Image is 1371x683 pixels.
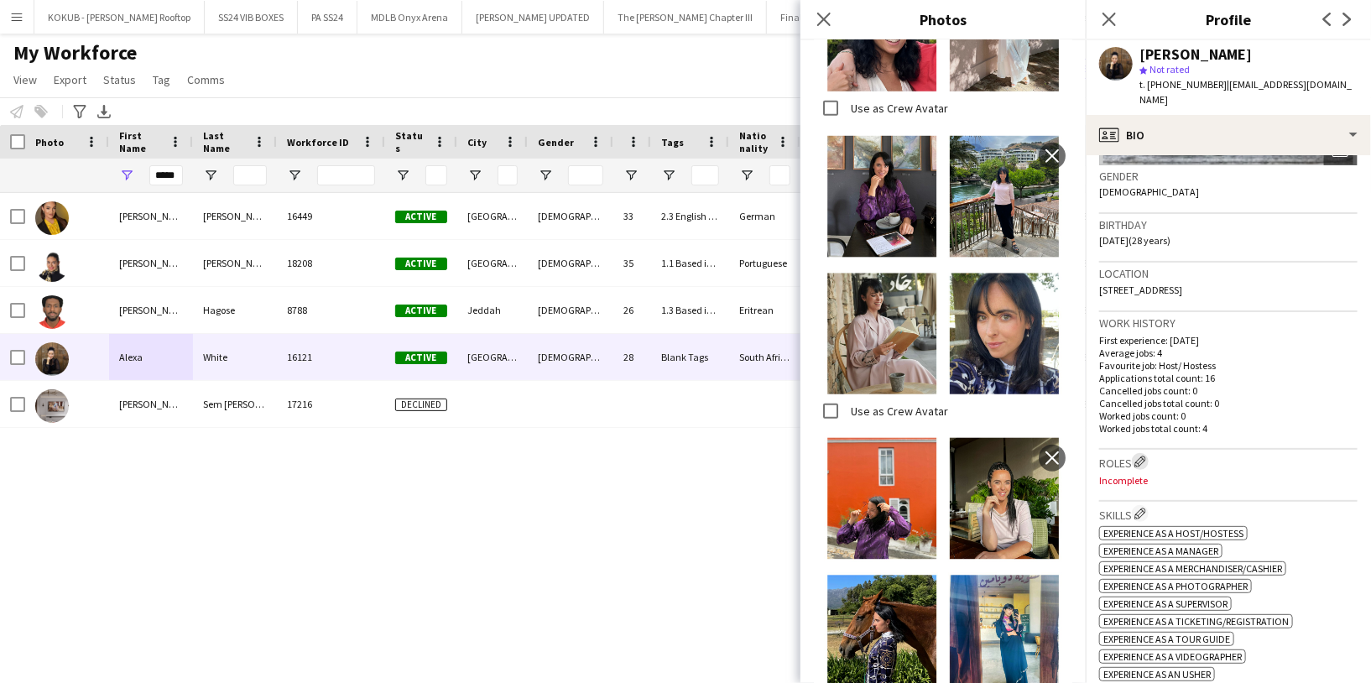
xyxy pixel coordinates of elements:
[153,72,170,87] span: Tag
[814,136,1072,394] img: Crew photo 991556
[604,1,767,34] button: The [PERSON_NAME] Chapter III
[1103,527,1243,540] span: Experience as a Host/Hostess
[847,101,948,116] label: Use as Crew Avatar
[193,240,277,286] div: [PERSON_NAME]
[205,1,298,34] button: SS24 VIB BOXES
[109,334,193,380] div: Alexa
[767,1,853,34] button: Final Fantasy
[395,168,410,183] button: Open Filter Menu
[651,334,729,380] div: Blank Tags
[395,352,447,364] span: Active
[357,1,462,34] button: MDLB Onyx Arena
[1099,217,1358,232] h3: Birthday
[1099,315,1358,331] h3: Work history
[457,240,528,286] div: [GEOGRAPHIC_DATA]
[538,136,574,149] span: Gender
[277,240,385,286] div: 18208
[96,69,143,91] a: Status
[146,69,177,91] a: Tag
[1103,597,1228,610] span: Experience as a Supervisor
[1099,266,1358,281] h3: Location
[651,240,729,286] div: 1.1 Based in [GEOGRAPHIC_DATA], 2.3 English Level = 3/3 Excellent , Final Saudi Event Award Staff...
[203,129,247,154] span: Last Name
[70,102,90,122] app-action-btn: Advanced filters
[35,248,69,282] img: Alexandra Fulgencio
[729,240,800,286] div: Portuguese
[661,136,684,149] span: Tags
[1103,668,1211,680] span: Experience as an Usher
[277,193,385,239] div: 16449
[1099,422,1358,435] p: Worked jobs total count: 4
[395,211,447,223] span: Active
[613,287,651,333] div: 26
[800,8,1086,30] h3: Photos
[528,240,613,286] div: [DEMOGRAPHIC_DATA]
[651,193,729,239] div: 2.3 English Level = 3/3 Excellent , Models - Riyadh Based, Photo Shoot
[13,72,37,87] span: View
[277,334,385,380] div: 16121
[109,240,193,286] div: [PERSON_NAME]
[1103,562,1282,575] span: Experience as a Merchandiser/Cashier
[109,287,193,333] div: [PERSON_NAME]
[623,168,639,183] button: Open Filter Menu
[769,165,790,185] input: Nationality Filter Input
[1099,284,1182,296] span: [STREET_ADDRESS]
[651,287,729,333] div: 1.3 Based in [GEOGRAPHIC_DATA], 2.3 English Level = 3/3 Excellent , Presentable C
[1149,63,1190,76] span: Not rated
[287,136,349,149] span: Workforce ID
[1099,474,1358,487] p: Incomplete
[1103,615,1289,628] span: Experience as a Ticketing/Registration
[298,1,357,34] button: PA SS24
[317,165,375,185] input: Workforce ID Filter Input
[1099,169,1358,184] h3: Gender
[1099,453,1358,471] h3: Roles
[739,129,770,154] span: Nationality
[103,72,136,87] span: Status
[119,129,163,154] span: First Name
[187,72,225,87] span: Comms
[54,72,86,87] span: Export
[1099,372,1358,384] p: Applications total count: 16
[528,287,613,333] div: [DEMOGRAPHIC_DATA]
[180,69,232,91] a: Comms
[457,287,528,333] div: Jeddah
[1099,384,1358,397] p: Cancelled jobs count: 0
[729,287,800,333] div: Eritrean
[1103,545,1218,557] span: Experience as a Manager
[277,381,385,427] div: 17216
[847,404,948,419] label: Use as Crew Avatar
[34,1,205,34] button: KOKUB - [PERSON_NAME] Rooftop
[149,165,183,185] input: First Name Filter Input
[462,1,604,34] button: [PERSON_NAME] UPDATED
[193,334,277,380] div: White
[395,129,427,154] span: Status
[119,168,134,183] button: Open Filter Menu
[1103,633,1230,645] span: Experience as a Tour Guide
[35,136,64,149] span: Photo
[233,165,267,185] input: Last Name Filter Input
[498,165,518,185] input: City Filter Input
[13,40,137,65] span: My Workforce
[1099,505,1358,523] h3: Skills
[1099,334,1358,347] p: First experience: [DATE]
[1139,78,1352,106] span: | [EMAIL_ADDRESS][DOMAIN_NAME]
[1099,359,1358,372] p: Favourite job: Host/ Hostess
[691,165,719,185] input: Tags Filter Input
[395,399,447,411] span: Declined
[538,168,553,183] button: Open Filter Menu
[35,201,69,235] img: Alexandra Asztalos
[203,168,218,183] button: Open Filter Menu
[35,295,69,329] img: ALEXANDER Hagose
[457,334,528,380] div: [GEOGRAPHIC_DATA]
[528,334,613,380] div: [DEMOGRAPHIC_DATA]
[613,240,651,286] div: 35
[193,193,277,239] div: [PERSON_NAME]
[193,287,277,333] div: Hagose
[739,168,754,183] button: Open Filter Menu
[1086,8,1371,30] h3: Profile
[467,168,482,183] button: Open Filter Menu
[1103,580,1248,592] span: Experience as a Photographer
[425,165,447,185] input: Status Filter Input
[528,193,613,239] div: [DEMOGRAPHIC_DATA]
[395,258,447,270] span: Active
